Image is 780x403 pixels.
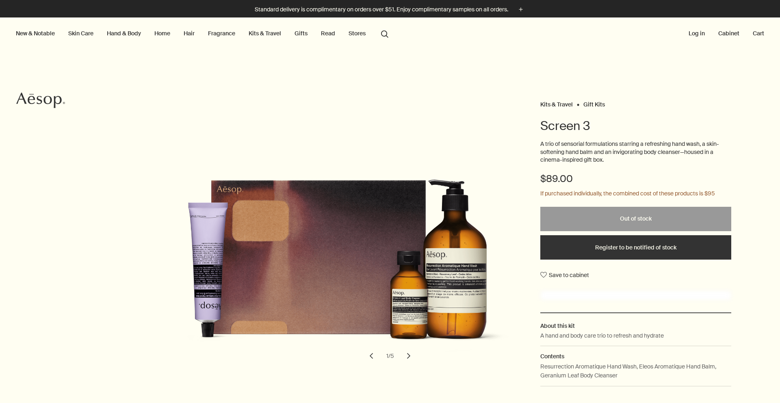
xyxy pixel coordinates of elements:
[540,331,664,340] p: A hand and body care trio to refresh and hydrate
[319,28,337,39] a: Read
[182,28,196,39] a: Hair
[540,207,731,231] button: Out of stock - $89.00
[540,140,731,164] p: A trio of sensorial formulations starring a refreshing hand wash, a skin-softening hand balm and ...
[583,101,605,104] a: Gift Kits
[206,28,237,39] a: Fragrance
[67,28,95,39] a: Skin Care
[687,28,706,39] button: Log in
[540,172,573,185] span: $89.00
[347,28,367,39] button: Stores
[362,347,380,365] button: previous slide
[540,362,731,380] p: Resurrection Aromatique Hand Wash, Eleos Aromatique Hand Balm, Geranium Leaf Body Cleanser
[169,138,526,355] img: Back of recycled cardboard gift box.
[255,5,508,14] p: Standard delivery is complimentary on orders over $51. Enjoy complimentary samples on all orders.
[540,321,731,330] h2: About this kit
[751,28,766,39] button: Cart
[14,17,392,50] nav: primary
[16,92,65,108] svg: Aesop
[540,352,731,361] h2: Contents
[540,235,731,260] button: Register to be notified of stock
[377,26,392,41] button: Open search
[400,347,418,365] button: next slide
[540,101,573,104] a: Kits & Travel
[105,28,143,39] a: Hand & Body
[540,118,731,134] h1: Screen 3
[247,28,283,39] a: Kits & Travel
[717,28,741,39] a: Cabinet
[153,28,172,39] a: Home
[540,268,589,282] button: Save to cabinet
[687,17,766,50] nav: supplementary
[14,90,67,113] a: Aesop
[65,138,520,365] div: Screen 3
[293,28,309,39] a: Gifts
[14,28,56,39] button: New & Notable
[255,5,525,14] button: Standard delivery is complimentary on orders over $51. Enjoy complimentary samples on all orders.
[540,189,715,199] p: If purchased individually, the combined cost of these products is $95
